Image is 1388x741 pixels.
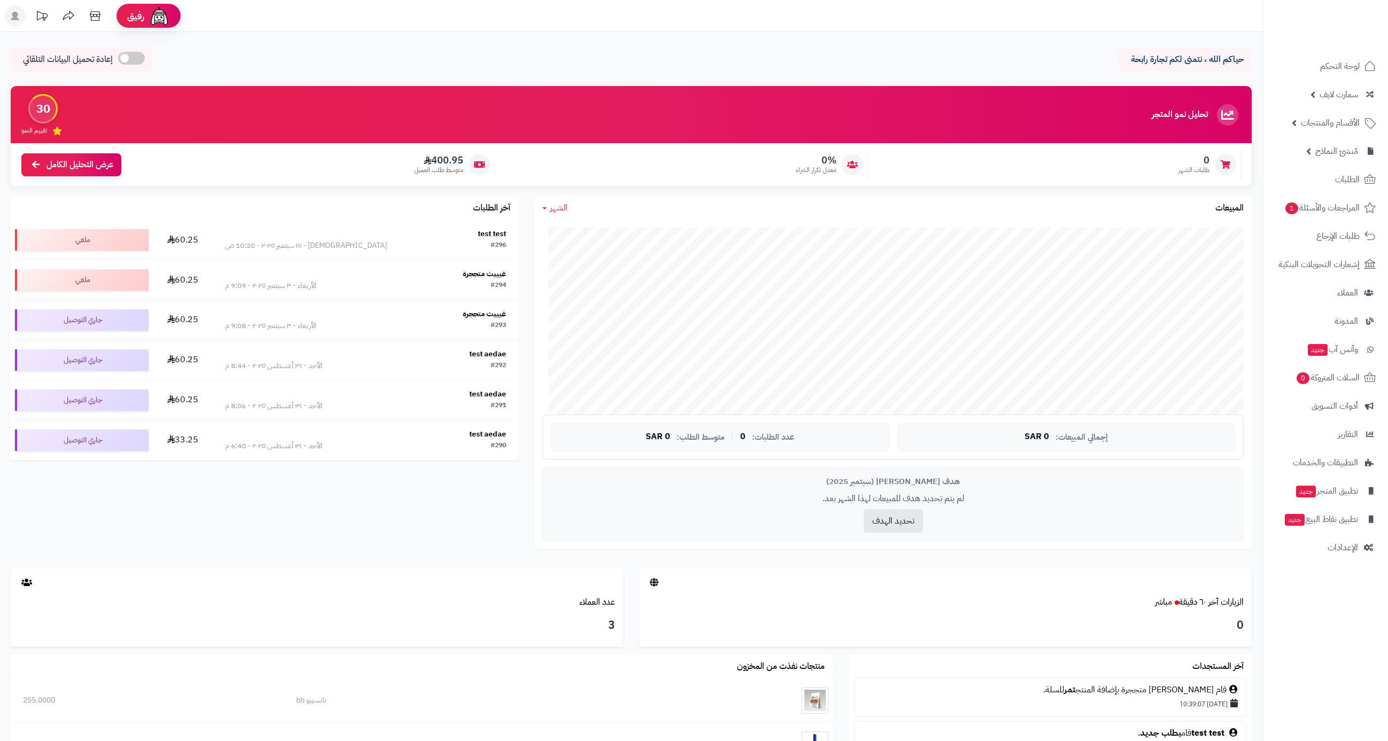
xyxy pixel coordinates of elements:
a: الطلبات [1269,167,1382,192]
span: 1 [1285,202,1298,214]
span: مُنشئ النماذج [1315,144,1358,159]
span: الأقسام والمنتجات [1301,115,1360,130]
a: المراجعات والأسئلة1 [1269,195,1382,221]
div: الأحد - ٣١ أغسطس ٢٠٢٥ - 6:40 م [225,441,322,451]
p: لم يتم تحديد هدف للمبيعات لهذا الشهر بعد. [551,493,1235,505]
strong: test test [478,228,506,239]
span: وآتس آب [1307,342,1358,357]
span: 0 [1297,372,1309,384]
a: أدوات التسويق [1269,393,1382,419]
div: قام . [860,727,1240,739]
span: الإعدادات [1328,540,1358,555]
a: إشعارات التحويلات البنكية [1269,252,1382,277]
div: #293 [491,321,506,331]
div: #294 [491,280,506,291]
div: الأحد - ٣١ أغسطس ٢٠٢٥ - 8:44 م [225,361,322,371]
a: التقارير [1269,422,1382,447]
strong: test aedae [469,388,506,400]
a: لوحة التحكم [1269,53,1382,79]
span: | [731,433,734,441]
span: طلبات الإرجاع [1316,229,1360,244]
div: نانسيبو bb [296,695,650,706]
h3: آخر المستجدات [1192,662,1244,672]
a: الشهر [542,202,568,214]
span: الطلبات [1335,172,1360,187]
a: تطبيق المتجرجديد [1269,478,1382,504]
span: تطبيق نقاط البيع [1284,512,1358,527]
span: المراجعات والأسئلة [1284,200,1360,215]
span: سمارت لايف [1320,87,1358,102]
span: جديد [1285,514,1305,526]
span: 0 SAR [1025,432,1049,442]
span: عدد الطلبات: [752,433,794,442]
div: جاري التوصيل [15,309,149,331]
div: جاري التوصيل [15,389,149,411]
span: التطبيقات والخدمات [1293,455,1358,470]
h3: المبيعات [1215,204,1244,213]
span: إجمالي المبيعات: [1056,433,1108,442]
a: السلات المتروكة0 [1269,365,1382,391]
span: السلات المتروكة [1296,370,1360,385]
span: 400.95 [414,154,463,166]
img: نانسيبو bb [802,687,828,714]
img: ai-face.png [149,5,170,27]
strong: test aedae [469,428,506,440]
a: الزيارات آخر ٦٠ دقيقةمباشر [1155,596,1244,609]
strong: غيييث متججرة [463,308,506,319]
a: التطبيقات والخدمات [1269,450,1382,475]
div: جاري التوصيل [15,430,149,451]
a: عدد العملاء [579,596,615,609]
span: المدونة [1335,314,1358,329]
span: العملاء [1337,285,1358,300]
a: المدونة [1269,308,1382,334]
div: [DEMOGRAPHIC_DATA] - ١٥ سبتمبر ٢٠٢٥ - 10:20 ص [225,240,387,251]
div: هدف [PERSON_NAME] (سبتمبر 2025) [551,476,1235,487]
p: حياكم الله ، نتمنى لكم تجارة رابحة [1126,53,1244,66]
span: متوسط الطلب: [677,433,725,442]
div: #296 [491,240,506,251]
span: 0 [1178,154,1209,166]
a: بطلب جديد [1140,727,1181,739]
td: 60.25 [153,220,213,260]
div: قام [PERSON_NAME] متججرة بإضافة المنتج للسلة. [860,684,1240,696]
a: العملاء [1269,280,1382,306]
span: 0 [740,432,746,442]
span: إشعارات التحويلات البنكية [1278,257,1360,272]
span: تقييم النمو [21,126,47,135]
div: الأربعاء - ٣ سبتمبر ٢٠٢٥ - 9:09 م [225,280,316,291]
span: معدل تكرار الشراء [796,166,836,175]
a: test test [1191,727,1224,739]
div: #290 [491,441,506,451]
span: التقارير [1338,427,1358,442]
span: رفيق [127,10,144,22]
a: الإعدادات [1269,535,1382,560]
strong: test aedae [469,348,506,360]
span: طلبات الشهر [1178,166,1209,175]
td: 60.25 [153,300,213,340]
td: 60.25 [153,340,213,380]
div: الأربعاء - ٣ سبتمبر ٢٠٢٥ - 9:08 م [225,321,316,331]
span: 0% [796,154,836,166]
div: #292 [491,361,506,371]
button: تحديد الهدف [864,509,923,533]
span: جديد [1308,344,1328,356]
div: جاري التوصيل [15,349,149,371]
strong: غيييث متججرة [463,268,506,279]
td: 60.25 [153,260,213,300]
span: تطبيق المتجر [1295,483,1358,498]
h3: تحليل نمو المتجر [1152,110,1208,120]
span: الشهر [550,201,568,214]
td: 60.25 [153,380,213,420]
small: مباشر [1155,596,1172,609]
span: أدوات التسويق [1312,399,1358,414]
a: تحديثات المنصة [28,5,55,29]
a: طلبات الإرجاع [1269,223,1382,249]
h3: منتجات نفذت من المخزون [737,662,825,672]
td: 33.25 [153,420,213,460]
a: وآتس آبجديد [1269,337,1382,362]
div: ملغي [15,229,149,251]
h3: 0 [647,617,1244,635]
div: #291 [491,401,506,411]
span: جديد [1296,486,1316,497]
span: لوحة التحكم [1320,59,1360,74]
